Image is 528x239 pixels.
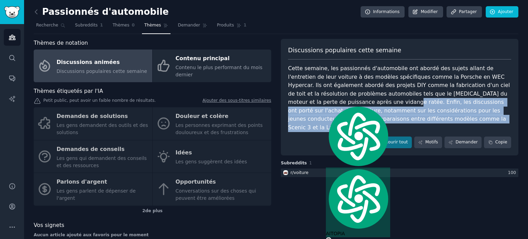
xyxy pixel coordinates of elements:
[153,50,271,82] a: Contenu principalContenu le plus performant du mois dernier
[34,20,68,34] a: Recherche
[142,20,171,34] a: Thèmes
[283,170,288,175] img: voiture
[408,6,443,18] a: Modifier
[361,6,405,18] a: Informations
[495,140,507,144] font: Copie
[326,167,390,230] img: logo.svg
[447,6,482,18] a: Partager
[34,40,88,46] font: Thèmes de notation
[244,23,247,28] font: 1
[484,137,511,148] button: Copie
[73,20,105,34] a: Subreddits1
[455,140,478,144] font: Demander
[414,137,442,148] a: Motifs
[421,9,438,14] font: Modifier
[281,169,518,177] a: voiturer/voiture100
[36,23,58,28] font: Recherche
[309,161,312,165] font: 1
[294,170,308,175] font: voiture
[57,59,120,65] font: Discussions animées
[34,232,148,237] font: Aucun article ajouté aux favoris pour le moment
[202,98,271,103] font: Ajouter des sous-titres similaires
[217,23,234,28] font: Produits
[498,9,513,14] font: Ajouter
[42,7,169,17] font: Passionnés d'automobile
[178,23,200,28] font: Demander
[175,20,210,34] a: Demander
[4,6,20,18] img: Logo de GummySearch
[113,23,130,28] font: Thèmes
[326,105,390,167] img: logo.svg
[145,208,163,213] font: de plus
[290,170,294,175] font: r/
[75,23,98,28] font: Subreddits
[34,50,152,82] a: Discussions animéesDiscussions populaires cette semaine
[43,98,156,103] font: Petit public, peut avoir un faible nombre de résultats.
[281,161,307,165] font: Subreddits
[425,140,438,144] font: Motifs
[508,170,516,175] font: 100
[132,23,135,28] font: 0
[288,47,401,54] font: Discussions populaires cette semaine
[202,98,271,105] a: Ajouter des sous-titres similaires
[34,222,64,228] font: Vos signets
[379,140,408,144] font: Parcourir tout
[459,9,477,14] font: Partager
[34,88,103,94] font: Thèmes étiquetés par l'IA
[110,20,137,34] a: Thèmes0
[214,20,249,34] a: Produits1
[326,167,390,237] div: AITOPIA
[373,9,399,14] font: Informations
[444,137,482,148] a: Demander
[57,68,147,74] font: Discussions populaires cette semaine
[176,55,230,62] font: Contenu principal
[142,208,145,213] font: 2
[288,65,511,131] font: Cette semaine, les passionnés d'automobile ont abordé des sujets allant de l'entretien de leur vo...
[144,23,161,28] font: Thèmes
[100,23,103,28] font: 1
[176,65,263,77] font: Contenu le plus performant du mois dernier
[486,6,518,18] a: Ajouter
